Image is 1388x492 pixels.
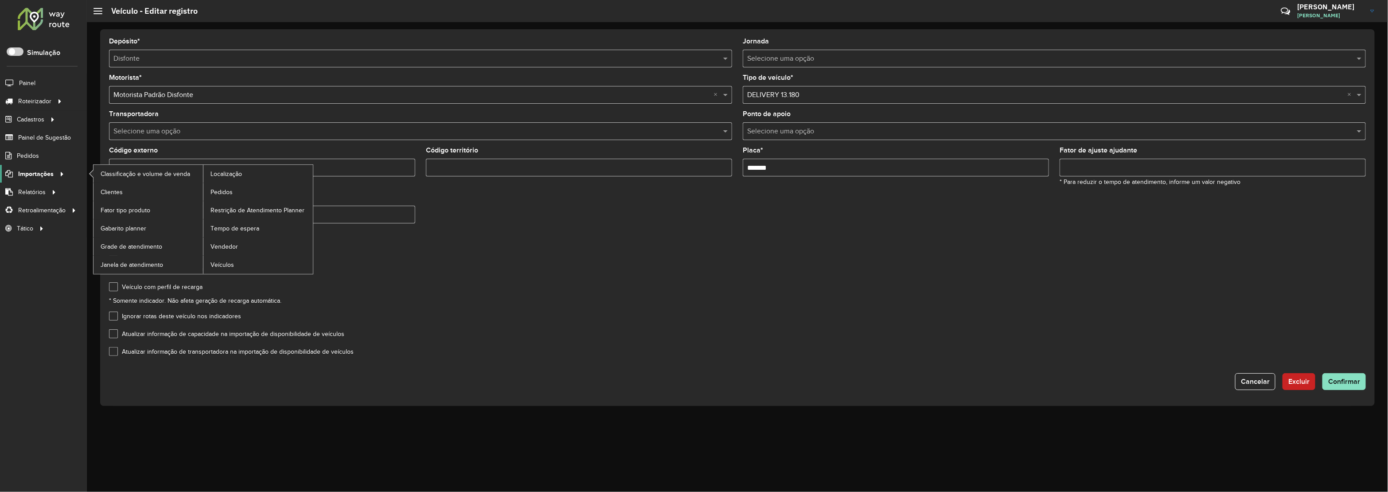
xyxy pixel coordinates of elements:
[94,183,203,201] a: Clientes
[743,36,769,47] label: Jornada
[109,282,203,292] label: Veículo com perfil de recarga
[101,224,146,233] span: Gabarito planner
[203,201,313,219] a: Restrição de Atendimento Planner
[109,347,354,356] label: Atualizar informação de transportadora na importação de disponibilidade de veículos
[109,72,142,83] label: Motorista
[713,90,721,100] span: Clear all
[19,78,35,88] span: Painel
[1241,378,1270,385] span: Cancelar
[17,224,33,233] span: Tático
[211,206,304,215] span: Restrição de Atendimento Planner
[1297,12,1364,20] span: [PERSON_NAME]
[426,145,478,156] label: Código território
[211,260,234,269] span: Veículos
[94,256,203,273] a: Janela de atendimento
[18,206,66,215] span: Retroalimentação
[18,97,51,106] span: Roteirizador
[101,169,190,179] span: Classificação e volume de venda
[743,145,763,156] label: Placa
[94,201,203,219] a: Fator tipo produto
[211,187,233,197] span: Pedidos
[1060,179,1240,185] small: * Para reduzir o tempo de atendimento, informe um valor negativo
[17,115,44,124] span: Cadastros
[94,238,203,255] a: Grade de atendimento
[1297,3,1364,11] h3: [PERSON_NAME]
[211,242,238,251] span: Vendedor
[101,260,163,269] span: Janela de atendimento
[211,224,259,233] span: Tempo de espera
[743,72,793,83] label: Tipo de veículo
[1288,378,1310,385] span: Excluir
[1283,373,1315,390] button: Excluir
[203,183,313,201] a: Pedidos
[1328,378,1360,385] span: Confirmar
[94,165,203,183] a: Classificação e volume de venda
[109,297,281,304] small: * Somente indicador. Não afeta geração de recarga automática.
[101,187,123,197] span: Clientes
[101,242,162,251] span: Grade de atendimento
[18,133,71,142] span: Painel de Sugestão
[109,36,140,47] label: Depósito
[1322,373,1366,390] button: Confirmar
[18,187,46,197] span: Relatórios
[109,329,344,339] label: Atualizar informação de capacidade na importação de disponibilidade de veículos
[101,206,150,215] span: Fator tipo produto
[17,151,39,160] span: Pedidos
[109,109,159,119] label: Transportadora
[1347,90,1355,100] span: Clear all
[102,6,198,16] h2: Veículo - Editar registro
[109,312,241,321] label: Ignorar rotas deste veículo nos indicadores
[211,169,242,179] span: Localização
[1276,2,1295,21] a: Contato Rápido
[203,256,313,273] a: Veículos
[109,145,158,156] label: Código externo
[203,219,313,237] a: Tempo de espera
[203,238,313,255] a: Vendedor
[18,169,54,179] span: Importações
[1060,145,1137,156] label: Fator de ajuste ajudante
[203,165,313,183] a: Localização
[743,109,791,119] label: Ponto de apoio
[27,47,60,58] label: Simulação
[94,219,203,237] a: Gabarito planner
[1235,373,1275,390] button: Cancelar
